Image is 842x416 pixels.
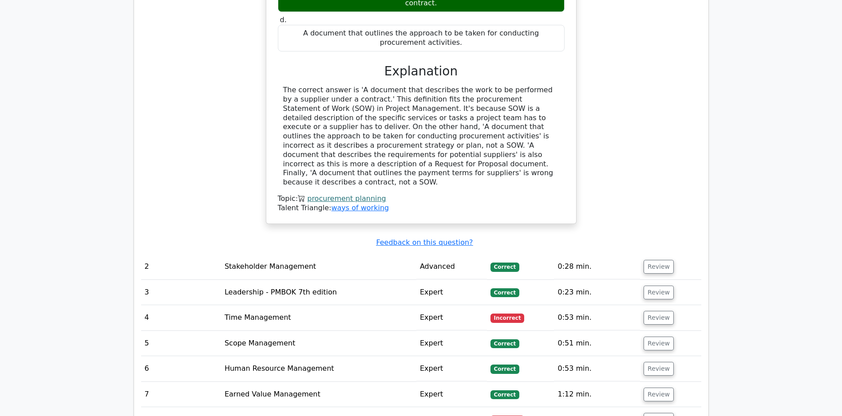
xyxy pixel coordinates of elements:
td: 0:53 min. [554,305,640,330]
span: Correct [490,263,519,271]
div: Topic: [278,194,565,204]
td: Expert [416,305,487,330]
button: Review [644,311,674,325]
span: Correct [490,390,519,399]
td: Leadership - PMBOK 7th edition [221,280,416,305]
span: d. [280,16,287,24]
div: The correct answer is 'A document that describes the work to be performed by a supplier under a c... [283,86,559,187]
a: ways of working [331,204,389,212]
td: Stakeholder Management [221,254,416,279]
a: procurement planning [307,194,386,203]
td: 6 [141,356,221,381]
td: 0:28 min. [554,254,640,279]
span: Incorrect [490,314,525,322]
td: 7 [141,382,221,407]
td: 2 [141,254,221,279]
td: Time Management [221,305,416,330]
div: A document that outlines the approach to be taken for conducting procurement activities. [278,25,565,51]
span: Correct [490,288,519,297]
td: Earned Value Management [221,382,416,407]
div: Talent Triangle: [278,194,565,213]
td: Expert [416,382,487,407]
td: Scope Management [221,331,416,356]
span: Correct [490,365,519,373]
button: Review [644,260,674,274]
td: Human Resource Management [221,356,416,381]
td: Expert [416,356,487,381]
button: Review [644,388,674,401]
td: Expert [416,280,487,305]
a: Feedback on this question? [376,238,473,247]
td: 0:23 min. [554,280,640,305]
td: 1:12 min. [554,382,640,407]
span: Correct [490,339,519,348]
td: Advanced [416,254,487,279]
td: Expert [416,331,487,356]
td: 5 [141,331,221,356]
button: Review [644,337,674,350]
h3: Explanation [283,64,559,79]
td: 3 [141,280,221,305]
td: 0:51 min. [554,331,640,356]
td: 4 [141,305,221,330]
button: Review [644,362,674,376]
td: 0:53 min. [554,356,640,381]
button: Review [644,286,674,299]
